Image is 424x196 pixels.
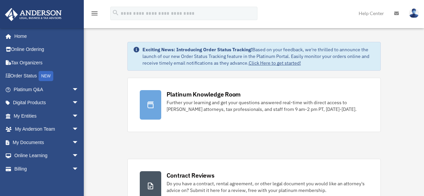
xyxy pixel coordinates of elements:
[5,123,89,136] a: My Anderson Teamarrow_drop_down
[72,96,85,110] span: arrow_drop_down
[90,12,99,17] a: menu
[249,60,301,66] a: Click Here to get started!
[5,69,89,83] a: Order StatusNEW
[5,83,89,96] a: Platinum Q&Aarrow_drop_down
[72,136,85,149] span: arrow_drop_down
[5,109,89,123] a: My Entitiesarrow_drop_down
[5,29,85,43] a: Home
[72,162,85,176] span: arrow_drop_down
[409,8,419,18] img: User Pic
[167,99,368,113] div: Further your learning and get your questions answered real-time with direct access to [PERSON_NAM...
[167,171,215,180] div: Contract Reviews
[5,162,89,176] a: Billingarrow_drop_down
[5,96,89,110] a: Digital Productsarrow_drop_down
[167,180,368,194] div: Do you have a contract, rental agreement, or other legal document you would like an attorney's ad...
[127,78,381,132] a: Platinum Knowledge Room Further your learning and get your questions answered real-time with dire...
[72,149,85,163] span: arrow_drop_down
[5,43,89,56] a: Online Ordering
[5,56,89,69] a: Tax Organizers
[3,8,64,21] img: Anderson Advisors Platinum Portal
[72,123,85,136] span: arrow_drop_down
[5,149,89,162] a: Online Learningarrow_drop_down
[142,46,375,66] div: Based on your feedback, we're thrilled to announce the launch of our new Order Status Tracking fe...
[72,83,85,96] span: arrow_drop_down
[72,109,85,123] span: arrow_drop_down
[142,47,252,53] strong: Exciting News: Introducing Order Status Tracking!
[39,71,53,81] div: NEW
[167,90,241,99] div: Platinum Knowledge Room
[5,136,89,149] a: My Documentsarrow_drop_down
[90,9,99,17] i: menu
[112,9,119,16] i: search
